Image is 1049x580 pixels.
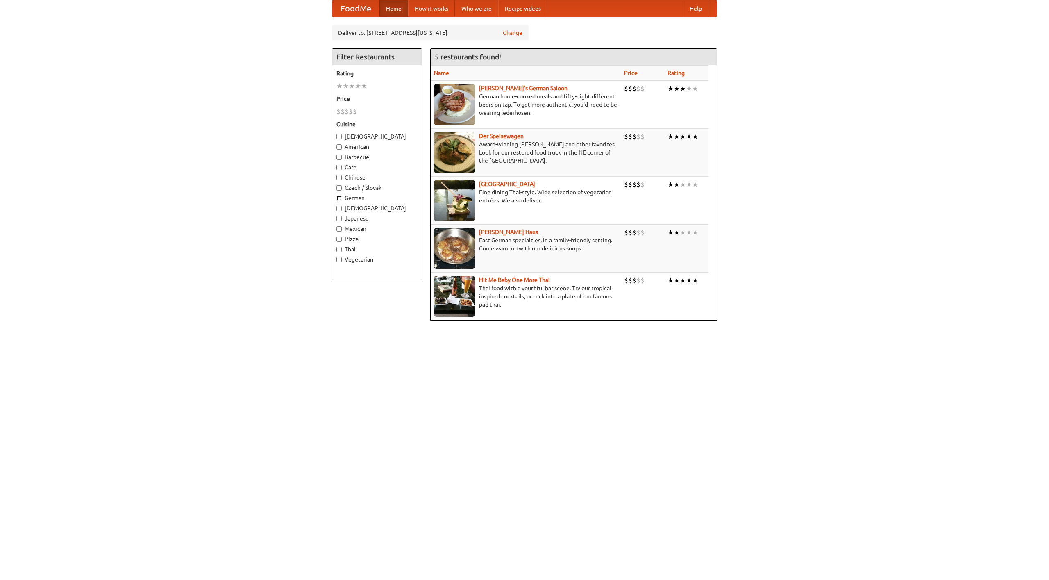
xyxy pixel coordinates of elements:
li: ★ [680,132,686,141]
li: $ [632,276,636,285]
li: ★ [692,132,698,141]
li: ★ [349,82,355,91]
input: Japanese [336,216,342,221]
img: speisewagen.jpg [434,132,475,173]
label: Czech / Slovak [336,184,418,192]
img: esthers.jpg [434,84,475,125]
label: American [336,143,418,151]
a: Who we are [455,0,498,17]
li: ★ [692,276,698,285]
h5: Cuisine [336,120,418,128]
li: $ [640,228,645,237]
b: [PERSON_NAME]'s German Saloon [479,85,568,91]
img: kohlhaus.jpg [434,228,475,269]
p: Thai food with a youthful bar scene. Try our tropical inspired cocktails, or tuck into a plate of... [434,284,618,309]
a: Name [434,70,449,76]
li: $ [624,228,628,237]
p: Award-winning [PERSON_NAME] and other favorites. Look for our restored food truck in the NE corne... [434,140,618,165]
input: Mexican [336,226,342,232]
li: ★ [692,228,698,237]
li: ★ [668,228,674,237]
input: [DEMOGRAPHIC_DATA] [336,206,342,211]
li: $ [640,276,645,285]
li: $ [632,132,636,141]
a: [PERSON_NAME] Haus [479,229,538,235]
li: $ [628,132,632,141]
label: Vegetarian [336,255,418,264]
b: [GEOGRAPHIC_DATA] [479,181,535,187]
li: $ [336,107,341,116]
li: ★ [355,82,361,91]
label: Thai [336,245,418,253]
li: $ [632,180,636,189]
a: Recipe videos [498,0,547,17]
a: Hit Me Baby One More Thai [479,277,550,283]
li: $ [628,180,632,189]
input: [DEMOGRAPHIC_DATA] [336,134,342,139]
li: $ [636,276,640,285]
input: German [336,196,342,201]
input: Barbecue [336,155,342,160]
input: American [336,144,342,150]
li: $ [624,132,628,141]
img: babythai.jpg [434,276,475,317]
label: Barbecue [336,153,418,161]
li: $ [624,84,628,93]
li: ★ [686,132,692,141]
h4: Filter Restaurants [332,49,422,65]
li: ★ [680,84,686,93]
li: ★ [674,180,680,189]
li: ★ [336,82,343,91]
li: ★ [680,276,686,285]
li: $ [628,84,632,93]
li: ★ [668,276,674,285]
input: Vegetarian [336,257,342,262]
li: $ [636,84,640,93]
label: Mexican [336,225,418,233]
li: ★ [692,180,698,189]
li: ★ [692,84,698,93]
li: $ [636,180,640,189]
li: ★ [680,228,686,237]
li: ★ [686,228,692,237]
li: $ [624,180,628,189]
li: ★ [343,82,349,91]
a: Help [683,0,708,17]
div: Deliver to: [STREET_ADDRESS][US_STATE] [332,25,529,40]
label: Chinese [336,173,418,182]
li: ★ [674,276,680,285]
ng-pluralize: 5 restaurants found! [435,53,501,61]
li: ★ [674,228,680,237]
a: Change [503,29,522,37]
input: Thai [336,247,342,252]
li: $ [640,132,645,141]
label: [DEMOGRAPHIC_DATA] [336,204,418,212]
li: $ [636,228,640,237]
li: $ [632,84,636,93]
li: ★ [674,132,680,141]
input: Cafe [336,165,342,170]
li: $ [636,132,640,141]
li: ★ [668,84,674,93]
a: Price [624,70,638,76]
li: ★ [686,84,692,93]
li: ★ [668,132,674,141]
a: Home [379,0,408,17]
input: Czech / Slovak [336,185,342,191]
a: How it works [408,0,455,17]
input: Chinese [336,175,342,180]
li: $ [640,180,645,189]
img: satay.jpg [434,180,475,221]
a: FoodMe [332,0,379,17]
label: Japanese [336,214,418,223]
li: ★ [361,82,367,91]
p: Fine dining Thai-style. Wide selection of vegetarian entrées. We also deliver. [434,188,618,205]
a: Der Speisewagen [479,133,524,139]
input: Pizza [336,237,342,242]
li: $ [632,228,636,237]
li: $ [341,107,345,116]
li: ★ [674,84,680,93]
